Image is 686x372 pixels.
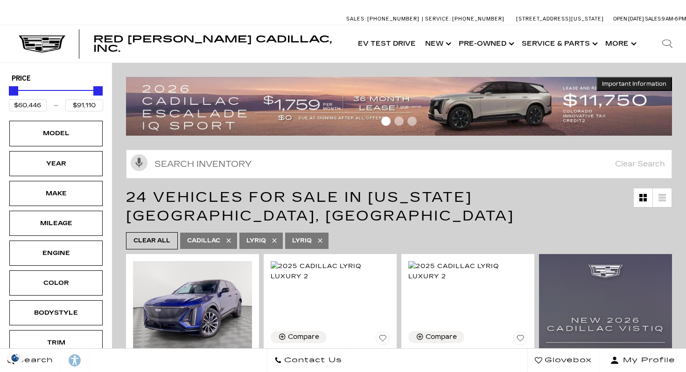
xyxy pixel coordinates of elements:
[346,16,366,22] span: Sales:
[12,75,100,83] h5: Price
[408,331,464,343] button: Compare Vehicle
[133,235,170,247] span: Clear All
[542,354,592,367] span: Glovebox
[187,235,220,247] span: Cadillac
[452,16,504,22] span: [PHONE_NUMBER]
[408,261,527,282] img: 2025 Cadillac LYRIQ Luxury 2
[33,248,79,258] div: Engine
[131,154,147,171] svg: Click to toggle on voice search
[5,353,26,363] section: Click to Open Cookie Consent Modal
[394,117,404,126] span: Go to slide 2
[93,34,332,54] span: Red [PERSON_NAME] Cadillac, Inc.
[65,99,103,111] input: Maximum
[9,99,47,111] input: Minimum
[9,270,103,296] div: ColorColor
[420,25,454,62] a: New
[33,128,79,138] div: Model
[353,25,420,62] a: EV Test Drive
[426,333,457,341] div: Compare
[645,16,662,22] span: Sales:
[9,151,103,176] div: YearYear
[367,16,420,22] span: [PHONE_NUMBER]
[271,331,327,343] button: Compare Vehicle
[9,241,103,266] div: EngineEngine
[376,331,390,349] button: Save Vehicle
[33,308,79,318] div: Bodystyle
[126,77,672,135] img: 2509-September-FOM-Escalade-IQ-Lease9
[14,354,53,367] span: Search
[9,121,103,146] div: ModelModel
[33,218,79,228] div: Mileage
[599,349,686,372] button: Open user profile menu
[33,278,79,288] div: Color
[662,16,686,22] span: 9 AM-6 PM
[346,16,422,21] a: Sales: [PHONE_NUMBER]
[407,117,417,126] span: Go to slide 3
[602,80,666,88] span: Important Information
[93,86,103,96] div: Maximum Price
[133,261,252,350] img: 2025 Cadillac LYRIQ Sport 1
[9,86,18,96] div: Minimum Price
[126,150,672,179] input: Search Inventory
[9,300,103,325] div: BodystyleBodystyle
[596,77,672,91] button: Important Information
[33,338,79,348] div: Trim
[9,330,103,355] div: TrimTrim
[288,333,319,341] div: Compare
[613,16,644,22] span: Open [DATE]
[601,25,639,62] button: More
[5,353,26,363] img: Opt-Out Icon
[513,331,527,349] button: Save Vehicle
[9,181,103,206] div: MakeMake
[619,354,675,367] span: My Profile
[9,83,103,111] div: Price
[267,349,350,372] a: Contact Us
[422,16,507,21] a: Service: [PHONE_NUMBER]
[126,189,514,224] span: 24 Vehicles for Sale in [US_STATE][GEOGRAPHIC_DATA], [GEOGRAPHIC_DATA]
[93,34,344,53] a: Red [PERSON_NAME] Cadillac, Inc.
[454,25,517,62] a: Pre-Owned
[292,235,312,247] span: LYRIQ
[9,211,103,236] div: MileageMileage
[517,25,601,62] a: Service & Parts
[527,349,599,372] a: Glovebox
[246,235,266,247] span: Lyriq
[516,16,604,22] a: [STREET_ADDRESS][US_STATE]
[425,16,451,22] span: Service:
[33,158,79,169] div: Year
[271,261,390,282] img: 2025 Cadillac LYRIQ Luxury 2
[33,188,79,199] div: Make
[19,35,65,53] img: Cadillac Dark Logo with Cadillac White Text
[381,117,391,126] span: Go to slide 1
[282,354,342,367] span: Contact Us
